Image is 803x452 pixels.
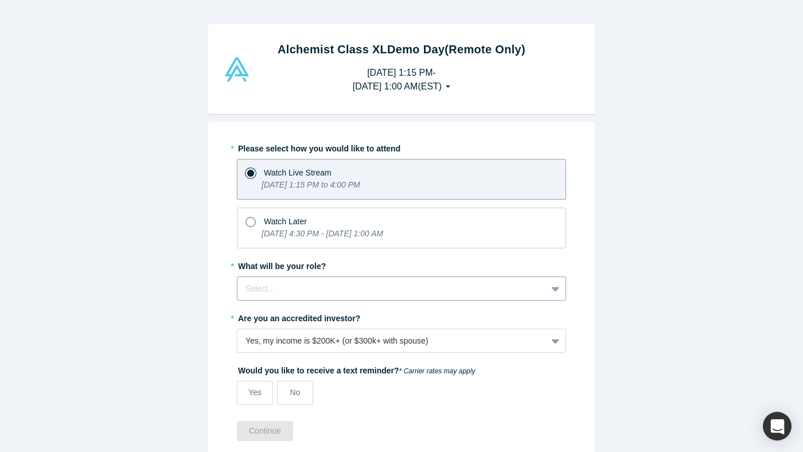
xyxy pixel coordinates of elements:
[223,57,251,81] img: Alchemist Vault Logo
[237,421,293,441] button: Continue
[399,367,475,375] em: * Carrier rates may apply
[237,309,566,325] label: Are you an accredited investor?
[237,139,566,155] label: Please select how you would like to attend
[237,361,566,377] label: Would you like to receive a text reminder?
[278,43,525,56] strong: Alchemist Class XL Demo Day (Remote Only)
[262,229,383,238] i: [DATE] 4:30 PM - [DATE] 1:00 AM
[262,180,360,189] i: [DATE] 1:15 PM to 4:00 PM
[245,335,539,347] div: Yes, my income is $200K+ (or $300k+ with spouse)
[264,168,332,177] span: Watch Live Stream
[341,62,462,98] button: [DATE] 1:15 PM-[DATE] 1:00 AM(EST)
[264,217,307,226] span: Watch Later
[248,388,262,397] span: Yes
[237,256,566,272] label: What will be your role?
[290,388,301,397] span: No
